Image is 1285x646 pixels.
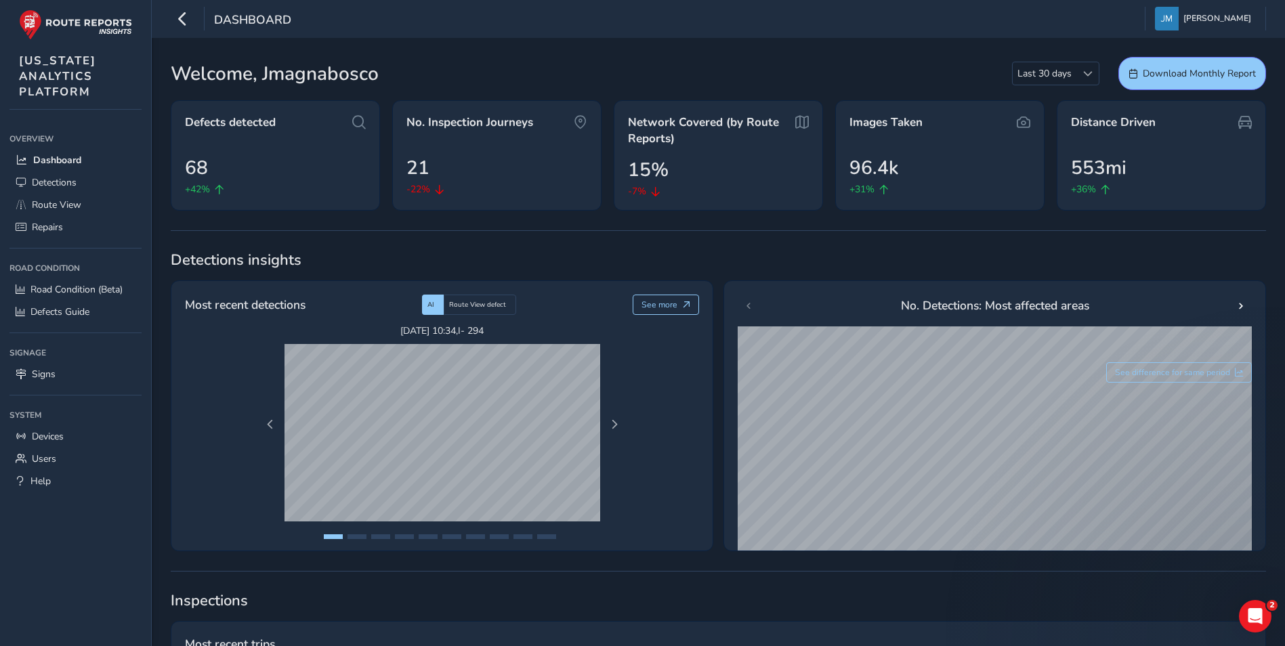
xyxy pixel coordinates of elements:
button: Page 7 [466,534,485,539]
span: +31% [849,182,875,196]
span: Devices [32,430,64,443]
span: Detections [32,176,77,189]
img: diamond-layout [1155,7,1179,30]
span: 96.4k [849,154,898,182]
span: Road Condition (Beta) [30,283,123,296]
span: Repairs [32,221,63,234]
button: Page 9 [513,534,532,539]
button: See difference for same period [1106,362,1252,383]
span: No. Detections: Most affected areas [901,297,1089,314]
span: Distance Driven [1071,114,1156,131]
a: Signs [9,363,142,385]
div: AI [422,295,444,315]
a: Users [9,448,142,470]
span: 15% [628,156,669,184]
span: Last 30 days [1013,62,1076,85]
div: Route View defect [444,295,516,315]
span: Welcome, Jmagnabosco [171,60,379,88]
span: Images Taken [849,114,923,131]
a: Route View [9,194,142,216]
a: Devices [9,425,142,448]
span: [US_STATE] ANALYTICS PLATFORM [19,53,96,100]
button: [PERSON_NAME] [1155,7,1256,30]
button: Page 3 [371,534,390,539]
span: Network Covered (by Route Reports) [628,114,791,146]
div: Road Condition [9,258,142,278]
button: Page 6 [442,534,461,539]
span: AI [427,300,434,309]
button: Page 1 [324,534,343,539]
span: -22% [406,182,430,196]
span: Inspections [171,590,1266,611]
a: Repairs [9,216,142,238]
span: 68 [185,154,208,182]
span: Detections insights [171,250,1266,270]
button: Page 8 [490,534,509,539]
span: See more [641,299,677,310]
span: Route View [32,198,81,211]
div: Overview [9,129,142,149]
span: Defects Guide [30,305,89,318]
img: rr logo [19,9,132,40]
button: Next Page [605,415,624,434]
span: Route View defect [449,300,506,309]
span: 553mi [1071,154,1126,182]
span: No. Inspection Journeys [406,114,533,131]
button: Page 5 [419,534,438,539]
a: Defects Guide [9,301,142,323]
div: System [9,405,142,425]
span: See difference for same period [1115,367,1230,378]
span: +42% [185,182,210,196]
span: Download Monthly Report [1143,67,1256,80]
button: Page 10 [537,534,556,539]
button: Previous Page [261,415,280,434]
div: Signage [9,343,142,363]
button: Page 4 [395,534,414,539]
span: Users [32,452,56,465]
span: Help [30,475,51,488]
span: 2 [1267,600,1278,611]
span: [DATE] 10:34 , I- 294 [285,324,600,337]
a: Help [9,470,142,492]
span: Defects detected [185,114,276,131]
span: 21 [406,154,429,182]
span: -7% [628,184,646,198]
span: [PERSON_NAME] [1183,7,1251,30]
a: Road Condition (Beta) [9,278,142,301]
button: Download Monthly Report [1118,57,1266,90]
iframe: Intercom live chat [1239,600,1271,632]
span: Dashboard [214,12,291,30]
a: Detections [9,171,142,194]
button: See more [633,295,700,315]
button: Page 2 [347,534,366,539]
span: +36% [1071,182,1096,196]
span: Dashboard [33,154,81,167]
span: Most recent detections [185,296,306,314]
a: Dashboard [9,149,142,171]
span: Signs [32,368,56,381]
